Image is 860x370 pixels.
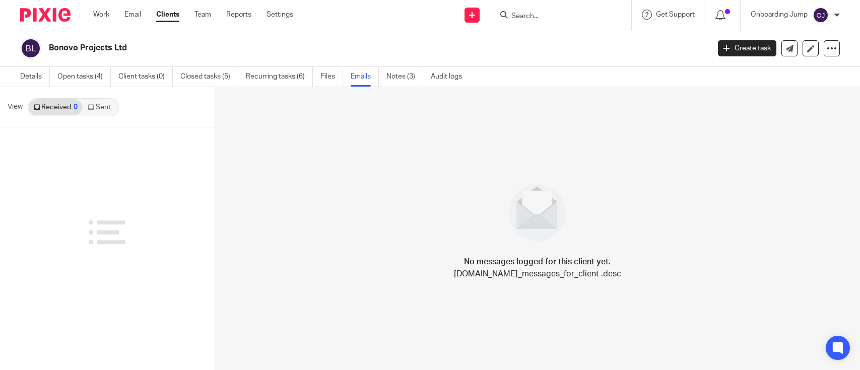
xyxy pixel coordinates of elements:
a: Work [93,10,109,20]
a: Client tasks (0) [118,67,173,87]
a: Files [320,67,343,87]
a: Reports [226,10,251,20]
p: Onboarding Jump [751,10,808,20]
p: [DOMAIN_NAME]_messages_for_client .desc [454,268,621,280]
span: View [8,102,23,112]
h2: Bonovo Projects Ltd [49,43,572,53]
a: Details [20,67,50,87]
img: image [502,178,572,248]
a: Notes (3) [386,67,423,87]
a: Email [124,10,141,20]
a: Clients [156,10,179,20]
img: Pixie [20,8,71,22]
img: svg%3E [20,38,41,59]
div: 0 [74,104,78,111]
span: Get Support [656,11,695,18]
a: Received0 [29,99,83,115]
a: Settings [267,10,293,20]
a: Emails [351,67,379,87]
input: Search [510,12,601,21]
a: Closed tasks (5) [180,67,238,87]
a: Audit logs [431,67,470,87]
a: Open tasks (4) [57,67,111,87]
a: Create task [718,40,776,56]
a: Sent [83,99,118,115]
img: svg%3E [813,7,829,23]
a: Team [194,10,211,20]
h4: No messages logged for this client yet. [464,256,611,268]
a: Recurring tasks (6) [246,67,313,87]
